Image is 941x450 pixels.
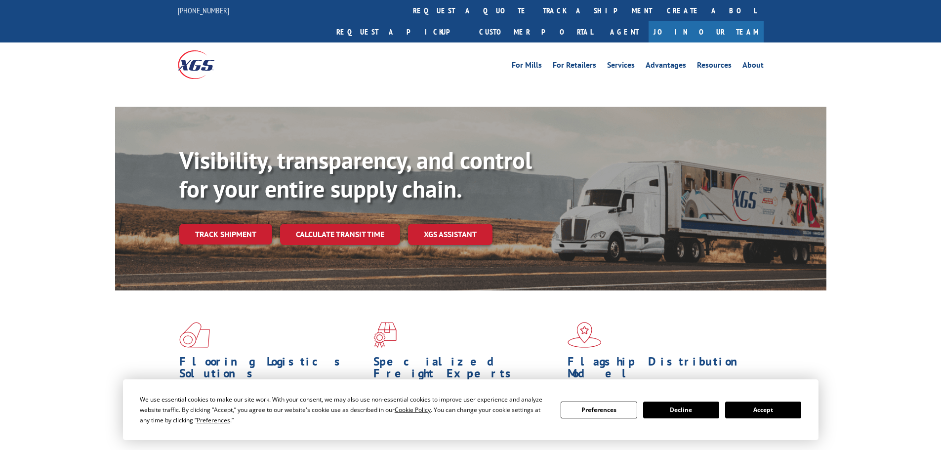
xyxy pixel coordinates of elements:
[140,394,549,425] div: We use essential cookies to make our site work. With your consent, we may also use non-essential ...
[408,224,492,245] a: XGS ASSISTANT
[561,402,637,418] button: Preferences
[643,402,719,418] button: Decline
[607,61,635,72] a: Services
[179,224,272,245] a: Track shipment
[649,21,764,42] a: Join Our Team
[373,356,560,384] h1: Specialized Freight Experts
[742,61,764,72] a: About
[600,21,649,42] a: Agent
[197,416,230,424] span: Preferences
[568,322,602,348] img: xgs-icon-flagship-distribution-model-red
[395,406,431,414] span: Cookie Policy
[329,21,472,42] a: Request a pickup
[178,5,229,15] a: [PHONE_NUMBER]
[553,61,596,72] a: For Retailers
[725,402,801,418] button: Accept
[179,356,366,384] h1: Flooring Logistics Solutions
[179,145,532,204] b: Visibility, transparency, and control for your entire supply chain.
[179,322,210,348] img: xgs-icon-total-supply-chain-intelligence-red
[512,61,542,72] a: For Mills
[280,224,400,245] a: Calculate transit time
[373,322,397,348] img: xgs-icon-focused-on-flooring-red
[472,21,600,42] a: Customer Portal
[646,61,686,72] a: Advantages
[568,356,754,384] h1: Flagship Distribution Model
[123,379,818,440] div: Cookie Consent Prompt
[697,61,732,72] a: Resources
